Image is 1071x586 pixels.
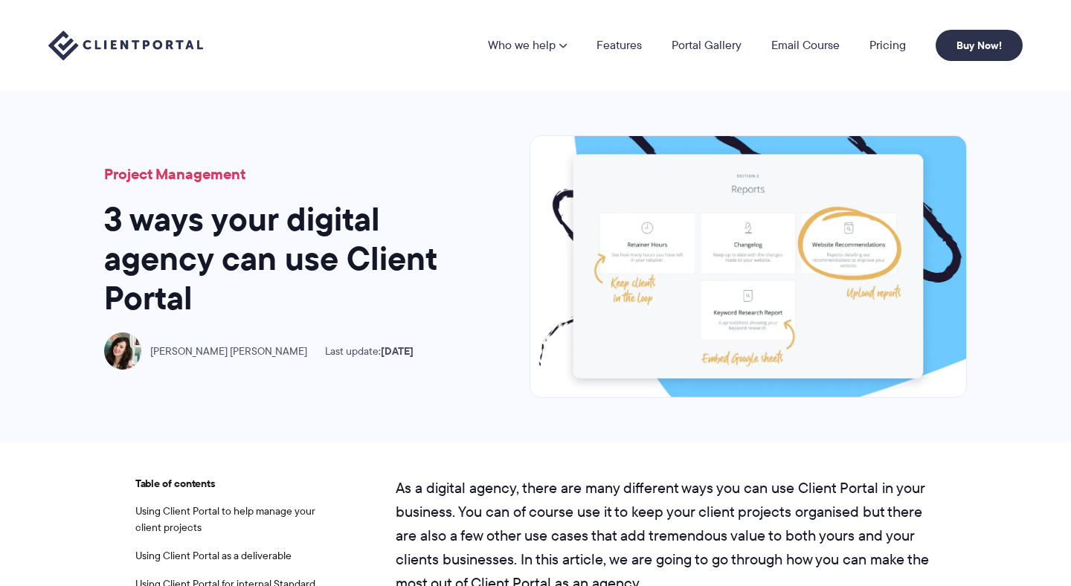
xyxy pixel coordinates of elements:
[104,200,461,318] h1: 3 ways your digital agency can use Client Portal
[150,345,307,358] span: [PERSON_NAME] [PERSON_NAME]
[381,343,414,359] time: [DATE]
[771,39,840,51] a: Email Course
[869,39,906,51] a: Pricing
[135,503,315,535] a: Using Client Portal to help manage your client projects
[135,476,321,492] span: Table of contents
[135,548,292,563] a: Using Client Portal as a deliverable
[596,39,642,51] a: Features
[672,39,742,51] a: Portal Gallery
[936,30,1023,61] a: Buy Now!
[104,163,245,185] a: Project Management
[488,39,567,51] a: Who we help
[325,345,414,358] span: Last update:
